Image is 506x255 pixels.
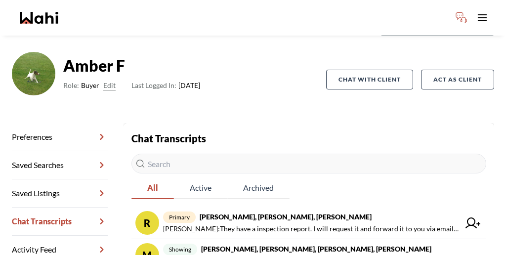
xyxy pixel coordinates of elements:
span: [DATE] [131,80,200,91]
strong: [PERSON_NAME], [PERSON_NAME], [PERSON_NAME], [PERSON_NAME] [201,245,431,253]
span: Buyer [81,80,99,91]
span: primary [163,212,196,223]
button: Chat with client [326,70,413,89]
a: Saved Listings [12,179,108,208]
span: Last Logged In: [131,81,176,89]
button: Act as Client [421,70,494,89]
div: R [135,211,159,235]
strong: Amber F [63,56,200,76]
span: showing [163,244,197,255]
a: Rprimary[PERSON_NAME], [PERSON_NAME], [PERSON_NAME][PERSON_NAME]:They have a inspection report. I... [131,207,486,239]
span: Active [174,177,227,198]
button: Toggle open navigation menu [472,8,492,28]
span: Archived [227,177,290,198]
a: Saved Searches [12,151,108,179]
button: Archived [227,177,290,199]
a: Preferences [12,123,108,151]
img: ACg8ocIBXU2fFQmTluoZv3OHqbdo-zw6yQkOw1-j-fwcnTymSxTpnzA=s96-c [12,52,55,95]
button: Active [174,177,227,199]
span: [PERSON_NAME] : They have a inspection report. I will request it and forward it to you via email ... [163,223,460,235]
strong: [PERSON_NAME], [PERSON_NAME], [PERSON_NAME] [200,212,372,221]
button: Edit [103,80,116,91]
strong: Chat Transcripts [131,132,206,144]
a: Chat Transcripts [12,208,108,236]
span: Role: [63,80,79,91]
a: Wahi homepage [20,12,58,24]
span: All [131,177,174,198]
button: All [131,177,174,199]
input: Search [131,154,486,173]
